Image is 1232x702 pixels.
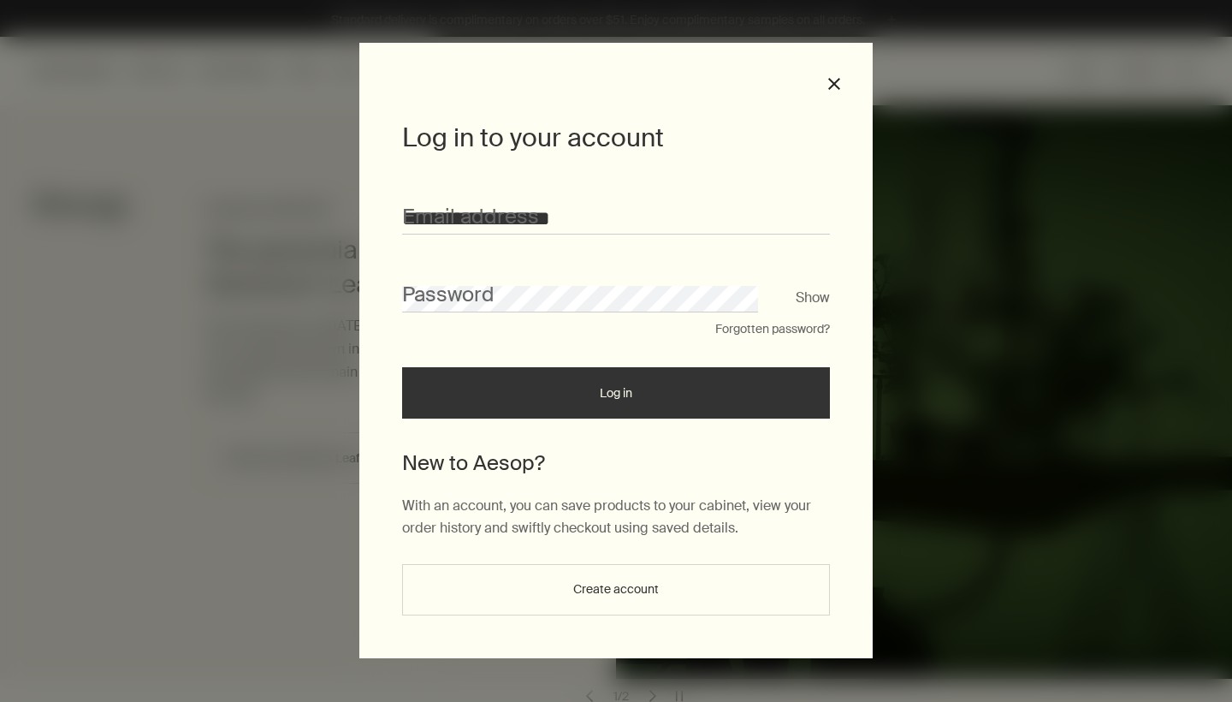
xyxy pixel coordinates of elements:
h2: New to Aesop? [402,449,830,478]
button: Forgotten password? [715,321,830,338]
h1: Log in to your account [402,120,830,156]
button: Show [796,286,830,309]
button: Create account [402,564,830,616]
button: Close [826,76,842,92]
p: With an account, you can save products to your cabinet, view your order history and swiftly check... [402,495,830,538]
button: Log in [402,367,830,419]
